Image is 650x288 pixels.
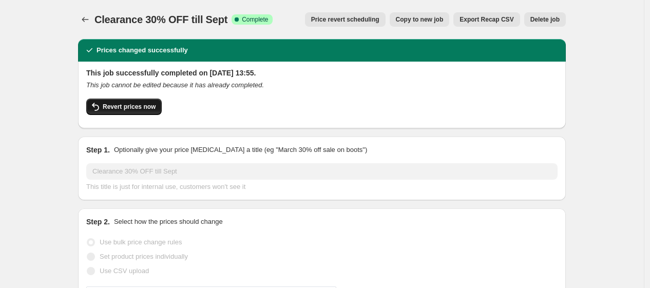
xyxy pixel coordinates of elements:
[311,15,379,24] span: Price revert scheduling
[86,68,558,78] h2: This job successfully completed on [DATE] 13:55.
[242,15,268,24] span: Complete
[100,267,149,275] span: Use CSV upload
[78,12,92,27] button: Price change jobs
[86,163,558,180] input: 30% off holiday sale
[100,253,188,260] span: Set product prices individually
[94,14,227,25] span: Clearance 30% OFF till Sept
[86,145,110,155] h2: Step 1.
[100,238,182,246] span: Use bulk price change rules
[86,183,245,190] span: This title is just for internal use, customers won't see it
[453,12,520,27] button: Export Recap CSV
[97,45,188,55] h2: Prices changed successfully
[86,81,264,89] i: This job cannot be edited because it has already completed.
[460,15,513,24] span: Export Recap CSV
[524,12,566,27] button: Delete job
[390,12,450,27] button: Copy to new job
[86,99,162,115] button: Revert prices now
[114,145,367,155] p: Optionally give your price [MEDICAL_DATA] a title (eg "March 30% off sale on boots")
[114,217,223,227] p: Select how the prices should change
[305,12,386,27] button: Price revert scheduling
[86,217,110,227] h2: Step 2.
[396,15,444,24] span: Copy to new job
[103,103,156,111] span: Revert prices now
[530,15,560,24] span: Delete job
